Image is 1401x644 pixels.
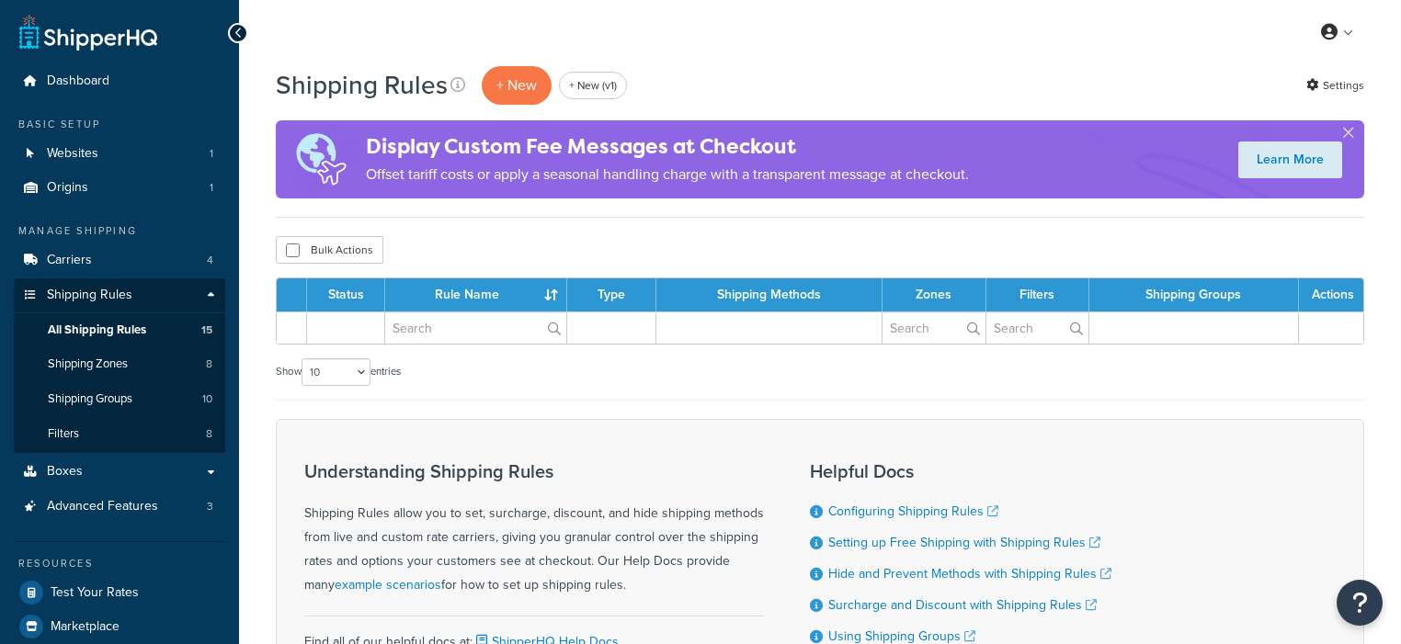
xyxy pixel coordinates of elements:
a: Surcharge and Discount with Shipping Rules [828,595,1097,615]
span: Origins [47,180,88,196]
a: ShipperHQ Home [19,14,157,51]
a: Shipping Rules [14,278,225,312]
th: Shipping Methods [656,278,882,311]
th: Zones [883,278,986,311]
li: Advanced Features [14,490,225,524]
li: Shipping Zones [14,347,225,381]
span: Shipping Rules [47,288,132,303]
span: 3 [207,499,213,514]
a: Learn More [1238,141,1342,178]
li: Websites [14,137,225,171]
p: + New [482,66,552,104]
input: Search [883,312,985,344]
span: 1 [210,146,213,162]
h4: Display Custom Fee Messages at Checkout [366,131,969,162]
div: Resources [14,556,225,571]
span: All Shipping Rules [48,322,146,338]
span: Shipping Groups [48,391,132,407]
span: 8 [206,356,212,372]
span: 15 [201,322,212,338]
span: Filters [48,426,79,442]
a: Marketplace [14,610,225,643]
th: Type [567,278,657,311]
button: Open Resource Center [1337,580,1383,626]
span: 1 [210,180,213,196]
a: Setting up Free Shipping with Shipping Rules [828,533,1100,552]
a: Origins 1 [14,171,225,205]
div: Manage Shipping [14,223,225,239]
li: All Shipping Rules [14,313,225,347]
h3: Helpful Docs [810,461,1111,481]
span: 4 [207,253,213,268]
a: Settings [1306,73,1364,98]
input: Search [986,312,1088,344]
a: Boxes [14,455,225,489]
li: Shipping Rules [14,278,225,453]
button: Bulk Actions [276,236,383,264]
span: Marketplace [51,619,120,635]
span: Test Your Rates [51,585,139,601]
span: Boxes [47,464,83,480]
a: Dashboard [14,64,225,98]
a: All Shipping Rules 15 [14,313,225,347]
th: Rule Name [385,278,567,311]
div: Basic Setup [14,117,225,132]
select: Showentries [302,358,370,386]
p: Offset tariff costs or apply a seasonal handling charge with a transparent message at checkout. [366,162,969,187]
a: Shipping Groups 10 [14,382,225,416]
a: Filters 8 [14,417,225,451]
span: Advanced Features [47,499,158,514]
div: Shipping Rules allow you to set, surcharge, discount, and hide shipping methods from live and cus... [304,461,764,597]
a: Carriers 4 [14,243,225,277]
h3: Understanding Shipping Rules [304,461,764,481]
a: Websites 1 [14,137,225,171]
a: example scenarios [335,575,441,594]
th: Filters [986,278,1089,311]
h1: Shipping Rules [276,67,448,103]
li: Shipping Groups [14,382,225,416]
span: Dashboard [47,73,109,89]
a: Hide and Prevent Methods with Shipping Rules [828,564,1111,583]
li: Filters [14,417,225,451]
th: Actions [1299,278,1363,311]
a: Advanced Features 3 [14,490,225,524]
span: Websites [47,146,98,162]
a: Configuring Shipping Rules [828,502,998,521]
span: Shipping Zones [48,356,128,372]
label: Show entries [276,358,401,386]
span: 10 [202,391,212,407]
img: duties-banner-06bc72dcb5fe05cb3f9472aba00be2ae8eb53ab6f0d8bb03d382ba314ac3c341.png [276,120,366,198]
li: Origins [14,171,225,205]
a: Shipping Zones 8 [14,347,225,381]
li: Carriers [14,243,225,277]
span: 8 [206,426,212,442]
a: Test Your Rates [14,576,225,609]
th: Status [307,278,385,311]
a: + New (v1) [559,72,627,99]
input: Search [385,312,566,344]
span: Carriers [47,253,92,268]
th: Shipping Groups [1089,278,1299,311]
